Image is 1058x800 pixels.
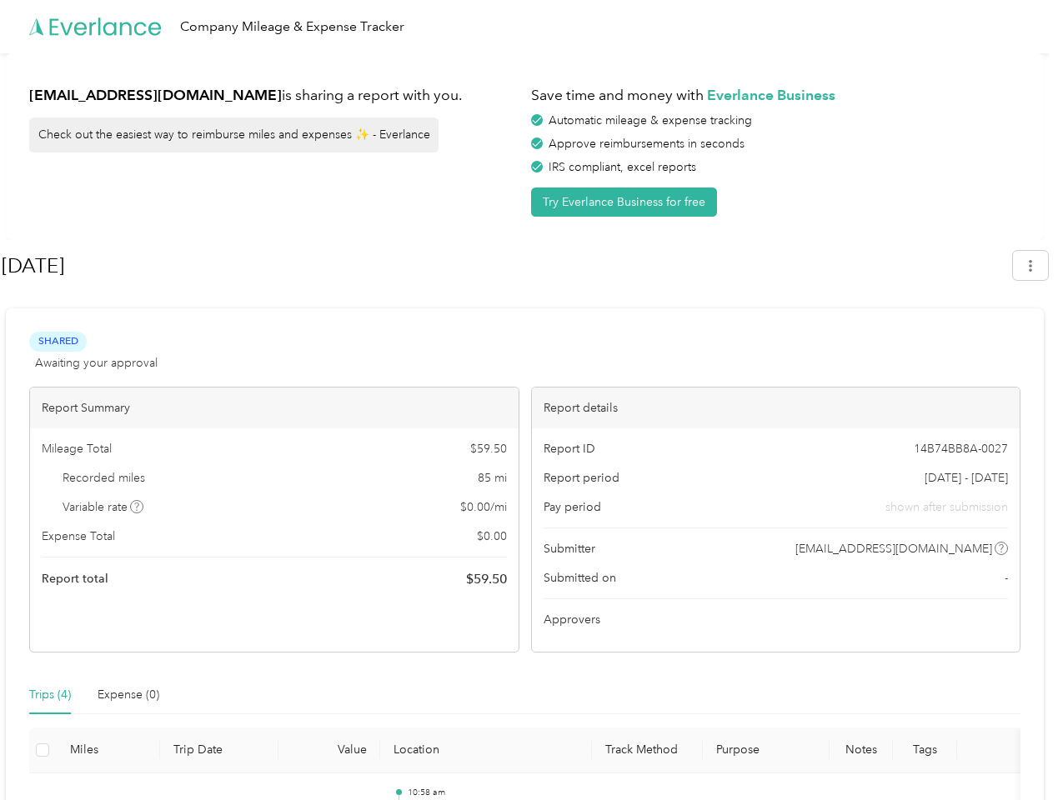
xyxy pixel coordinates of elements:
[29,686,71,704] div: Trips (4)
[2,246,1001,286] h1: Aug 2025
[466,569,507,589] span: $ 59.50
[29,85,519,106] h1: is sharing a report with you.
[29,332,87,351] span: Shared
[477,527,507,545] span: $ 0.00
[544,611,600,628] span: Approvers
[478,469,507,487] span: 85 mi
[380,727,592,773] th: Location
[830,727,893,773] th: Notes
[549,137,745,151] span: Approve reimbursements in seconds
[63,469,145,487] span: Recorded miles
[707,86,835,103] strong: Everlance Business
[42,527,115,545] span: Expense Total
[98,686,159,704] div: Expense (0)
[531,187,717,217] button: Try Everlance Business for free
[544,498,601,516] span: Pay period
[893,727,956,773] th: Tags
[35,354,158,372] span: Awaiting your approval
[925,469,1008,487] span: [DATE] - [DATE]
[470,440,507,457] span: $ 59.50
[885,498,1008,516] span: shown after submission
[544,440,595,457] span: Report ID
[63,498,144,516] span: Variable rate
[29,86,282,103] strong: [EMAIL_ADDRESS][DOMAIN_NAME]
[544,540,595,557] span: Submitter
[29,117,439,152] div: Check out the easiest way to reimburse miles and expenses ✨ - Everlance
[703,727,830,773] th: Purpose
[408,787,579,798] p: 10:58 am
[30,387,519,428] div: Report Summary
[795,540,992,557] span: [EMAIL_ADDRESS][DOMAIN_NAME]
[42,570,108,587] span: Report total
[549,160,696,174] span: IRS compliant, excel reports
[549,113,752,127] span: Automatic mileage & expense tracking
[544,469,619,487] span: Report period
[42,440,112,457] span: Mileage Total
[57,727,160,773] th: Miles
[1005,569,1008,587] span: -
[532,387,1020,428] div: Report details
[278,727,380,773] th: Value
[592,727,702,773] th: Track Method
[544,569,616,587] span: Submitted on
[460,498,507,516] span: $ 0.00 / mi
[180,17,404,37] div: Company Mileage & Expense Tracker
[531,85,1021,106] h1: Save time and money with
[160,727,278,773] th: Trip Date
[914,440,1008,457] span: 14B74BB8A-0027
